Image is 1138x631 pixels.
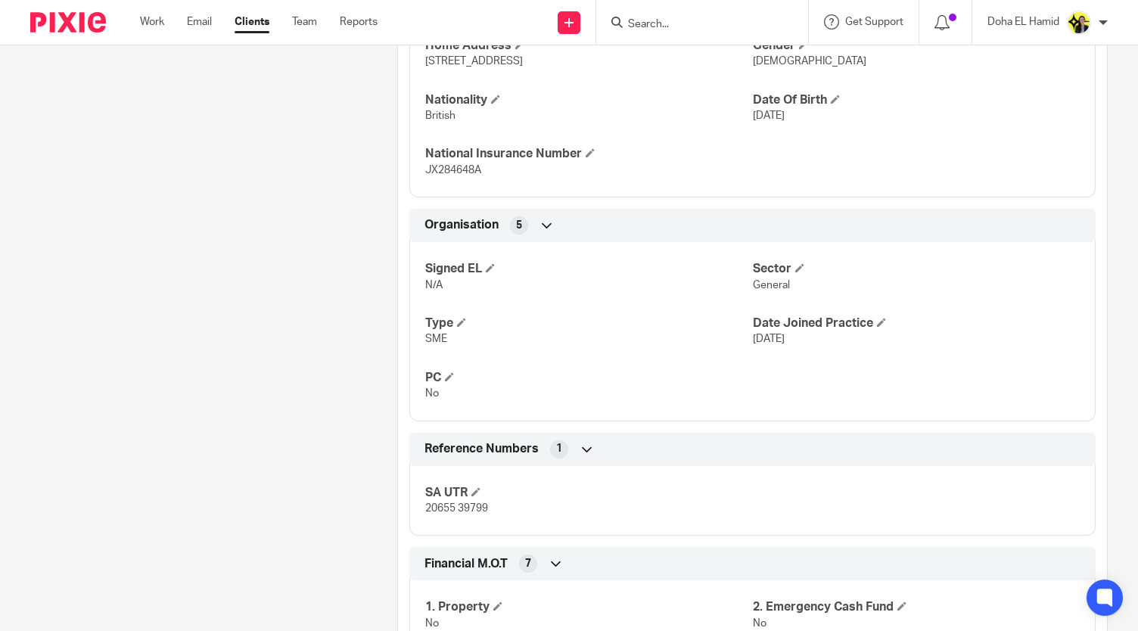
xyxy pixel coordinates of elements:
[425,334,447,344] span: SME
[753,315,1080,331] h4: Date Joined Practice
[425,503,488,514] span: 20655 39799
[627,18,763,32] input: Search
[425,38,752,54] h4: Home Address
[235,14,269,30] a: Clients
[425,92,752,108] h4: Nationality
[425,280,443,291] span: N/A
[753,110,785,121] span: [DATE]
[556,441,562,456] span: 1
[753,56,866,67] span: [DEMOGRAPHIC_DATA]
[292,14,317,30] a: Team
[753,280,790,291] span: General
[425,618,439,629] span: No
[425,485,752,501] h4: SA UTR
[424,441,539,457] span: Reference Numbers
[340,14,378,30] a: Reports
[140,14,164,30] a: Work
[425,315,752,331] h4: Type
[516,218,522,233] span: 5
[425,261,752,277] h4: Signed EL
[425,388,439,399] span: No
[30,12,106,33] img: Pixie
[425,110,456,121] span: British
[425,146,752,162] h4: National Insurance Number
[425,56,523,67] span: [STREET_ADDRESS]
[424,217,499,233] span: Organisation
[525,556,531,571] span: 7
[753,599,1080,615] h4: 2. Emergency Cash Fund
[753,334,785,344] span: [DATE]
[753,38,1080,54] h4: Gender
[753,261,1080,277] h4: Sector
[1067,11,1091,35] img: Doha-Starbridge.jpg
[753,92,1080,108] h4: Date Of Birth
[845,17,903,27] span: Get Support
[187,14,212,30] a: Email
[425,165,481,176] span: JX284648A
[753,618,766,629] span: No
[425,370,752,386] h4: PC
[425,599,752,615] h4: 1. Property
[987,14,1059,30] p: Doha EL Hamid
[424,556,508,572] span: Financial M.O.T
